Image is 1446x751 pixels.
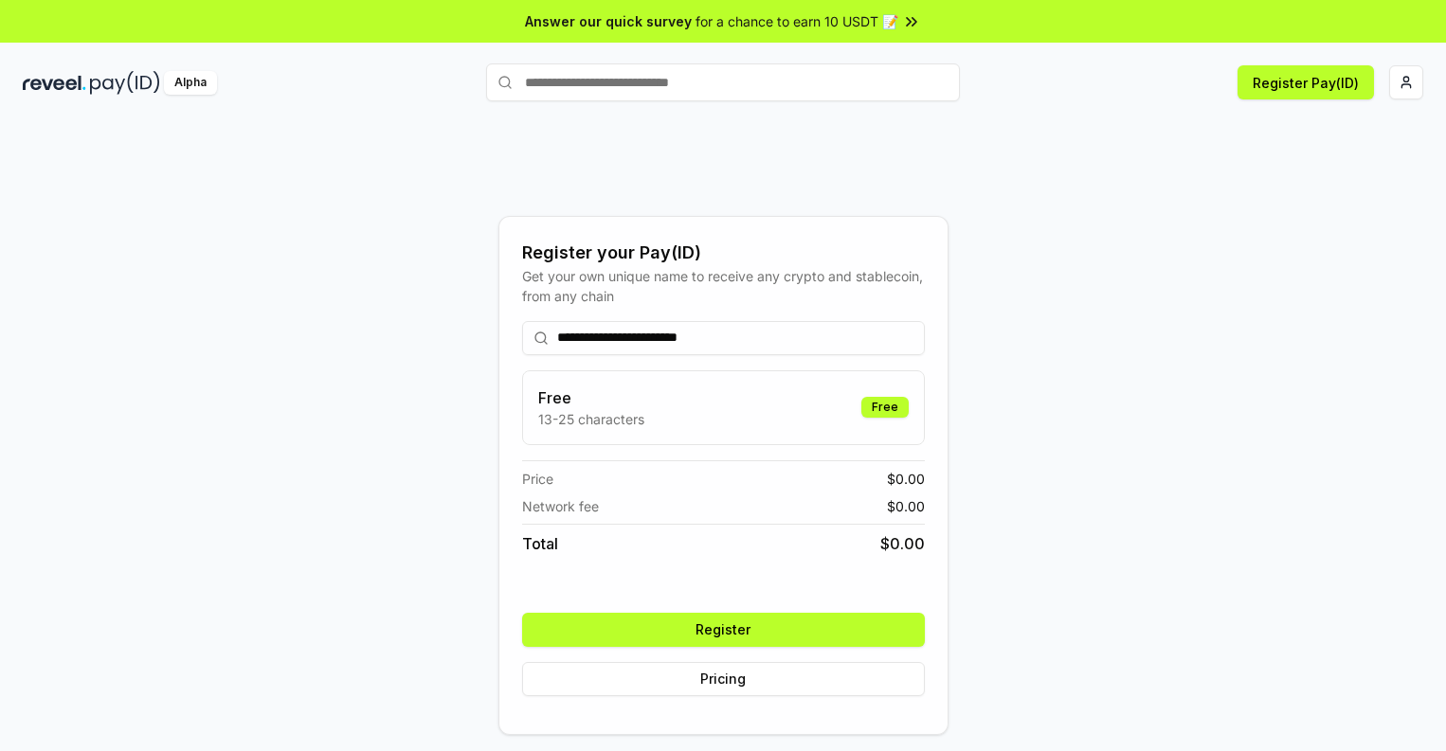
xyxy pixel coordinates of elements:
[538,409,644,429] p: 13-25 characters
[538,386,644,409] h3: Free
[861,397,909,418] div: Free
[522,266,925,306] div: Get your own unique name to receive any crypto and stablecoin, from any chain
[23,71,86,95] img: reveel_dark
[522,469,553,489] span: Price
[522,240,925,266] div: Register your Pay(ID)
[522,496,599,516] span: Network fee
[164,71,217,95] div: Alpha
[522,532,558,555] span: Total
[525,11,692,31] span: Answer our quick survey
[887,469,925,489] span: $ 0.00
[880,532,925,555] span: $ 0.00
[887,496,925,516] span: $ 0.00
[90,71,160,95] img: pay_id
[1238,65,1374,99] button: Register Pay(ID)
[522,613,925,647] button: Register
[522,662,925,696] button: Pricing
[696,11,898,31] span: for a chance to earn 10 USDT 📝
